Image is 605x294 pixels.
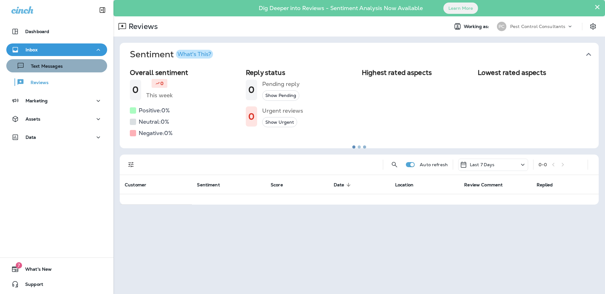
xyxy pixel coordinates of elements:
button: Data [6,131,107,144]
button: Dashboard [6,25,107,38]
p: Assets [26,116,40,122]
p: Reviews [24,80,49,86]
span: 7 [16,262,22,269]
button: Collapse Sidebar [94,4,111,16]
button: Marketing [6,94,107,107]
span: Support [19,282,43,289]
p: Dashboard [25,29,49,34]
button: Inbox [6,43,107,56]
button: Support [6,278,107,291]
button: Text Messages [6,59,107,72]
button: Assets [6,113,107,125]
p: Inbox [26,47,37,52]
button: Reviews [6,76,107,89]
span: What's New [19,267,52,274]
p: Data [26,135,36,140]
button: 7What's New [6,263,107,275]
p: Marketing [26,98,48,103]
p: Text Messages [25,64,63,70]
